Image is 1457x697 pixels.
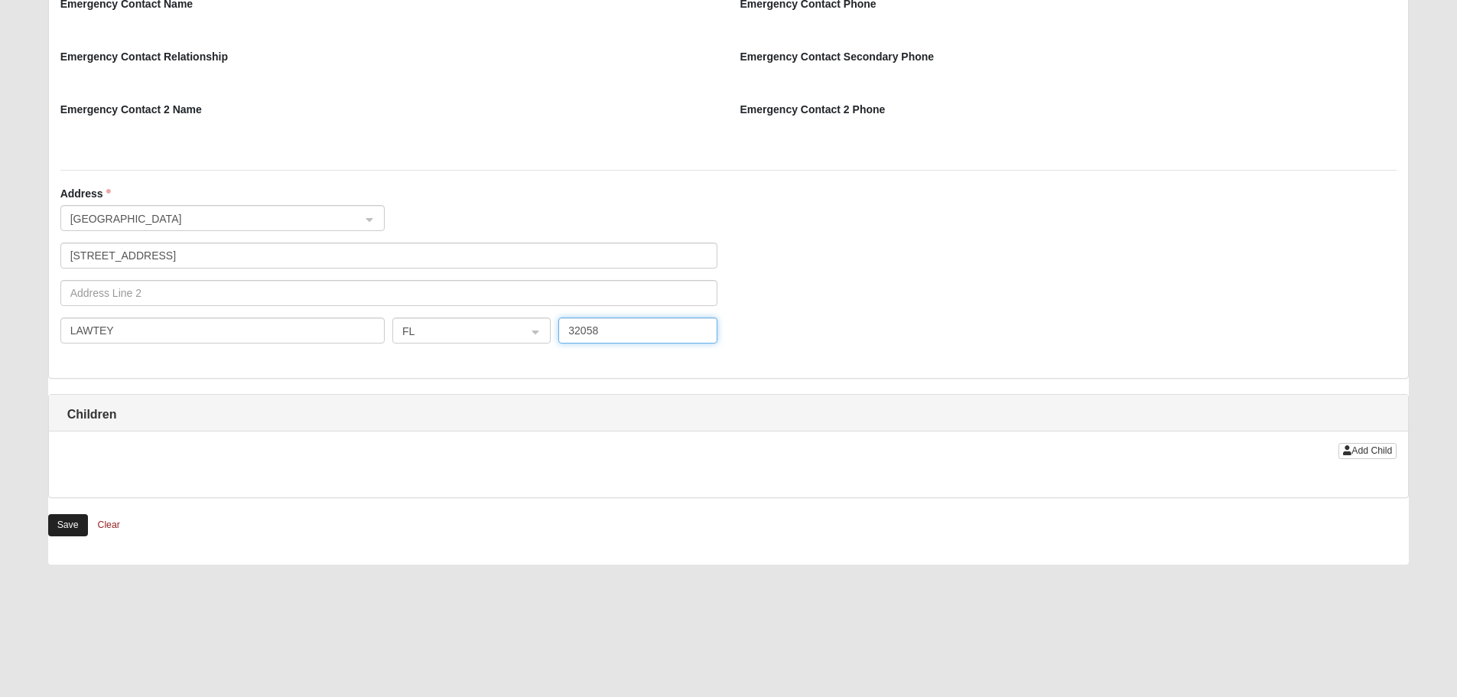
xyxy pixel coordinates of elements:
[1351,445,1392,456] span: Add Child
[60,243,717,269] input: Address Line 1
[49,407,1409,422] h1: Children
[60,318,385,344] input: City
[740,49,935,64] label: Emergency Contact Secondary Phone
[70,210,347,227] span: United States
[60,280,717,306] input: Address Line 2
[402,323,513,340] span: FL
[60,102,202,117] label: Emergency Contact 2 Name
[1338,443,1397,459] button: Add Child
[88,513,130,537] button: Clear
[558,318,717,344] input: Zip
[740,102,886,117] label: Emergency Contact 2 Phone
[48,514,88,536] button: Save
[60,186,111,201] label: Address
[60,49,228,64] label: Emergency Contact Relationship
